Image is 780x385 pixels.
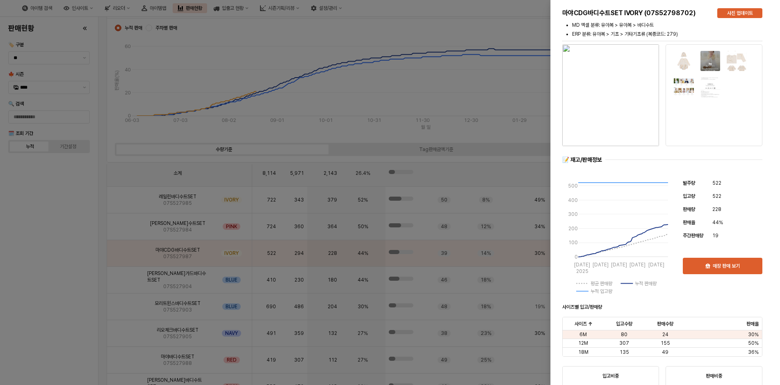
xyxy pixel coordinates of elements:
[727,10,753,16] p: 사진 업데이트
[683,220,695,225] span: 판매율
[602,373,619,379] strong: 입고비중
[746,321,759,327] span: 판매율
[662,331,668,338] span: 24
[683,258,762,274] button: 매장 판매 보기
[619,340,629,346] span: 307
[712,205,721,213] span: 228
[683,233,703,238] span: 주간판매량
[713,263,740,269] p: 매장 판매 보기
[578,340,588,346] span: 12M
[578,349,588,355] span: 18M
[575,321,587,327] span: 사이즈
[717,8,762,18] button: 사진 업데이트
[683,206,695,212] span: 판매량
[572,30,762,38] li: ERP 분류: 유아복 > 기초 > 기타기초류 (복종코드: 279)
[748,331,759,338] span: 30%
[661,340,670,346] span: 155
[712,179,721,187] span: 522
[662,349,668,355] span: 49
[712,192,721,200] span: 522
[683,180,695,186] span: 발주량
[562,304,602,310] strong: 사이즈별 입고/판매량
[748,340,759,346] span: 50%
[657,321,673,327] span: 판매수량
[706,373,722,379] strong: 판매비중
[712,231,718,240] span: 19
[562,156,602,164] div: 📝 재고/판매정보
[616,321,632,327] span: 입고수량
[562,9,711,17] h5: 마야CDG바디수트SET IVORY (07S52798702)
[620,349,629,355] span: 135
[748,349,759,355] span: 36%
[683,193,695,199] span: 입고량
[579,331,587,338] span: 6M
[572,21,762,29] li: MD 엑셀 분류: 유아복 > 유아복 > 바디수트
[621,331,627,338] span: 80
[712,218,723,227] span: 44%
